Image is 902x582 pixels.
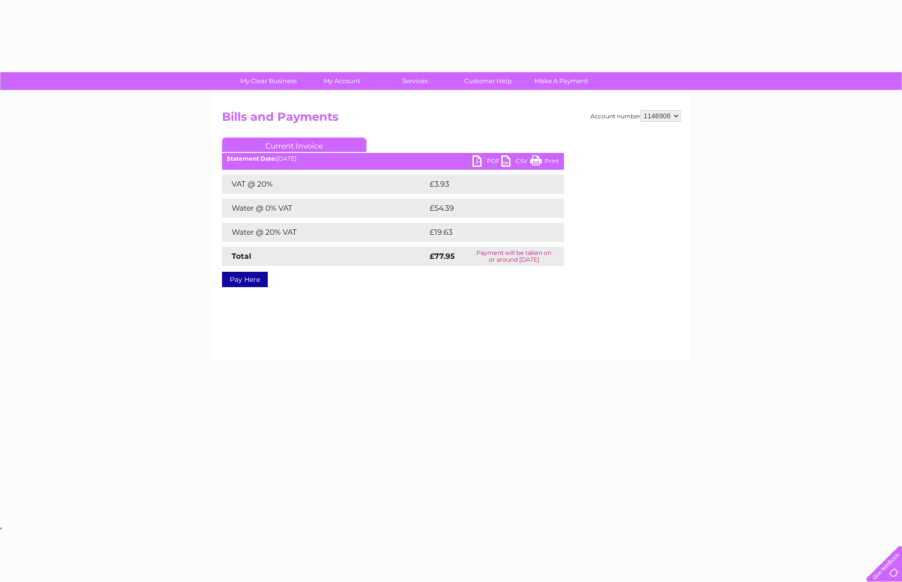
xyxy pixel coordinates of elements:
[222,155,564,162] div: [DATE]
[222,272,268,287] a: Pay Here
[427,223,544,242] td: £19.63
[375,72,455,90] a: Services
[472,155,501,169] a: PDF
[427,199,545,218] td: £54.39
[227,155,276,162] b: Statement Date:
[501,155,530,169] a: CSV
[222,175,427,194] td: VAT @ 20%
[222,138,366,152] a: Current Invoice
[222,110,680,128] h2: Bills and Payments
[430,252,455,261] strong: £77.95
[229,72,308,90] a: My Clear Business
[302,72,381,90] a: My Account
[222,223,427,242] td: Water @ 20% VAT
[448,72,528,90] a: Customer Help
[427,175,541,194] td: £3.93
[530,155,559,169] a: Print
[464,247,564,266] td: Payment will be taken on or around [DATE]
[222,199,427,218] td: Water @ 0% VAT
[522,72,601,90] a: Make A Payment
[232,252,251,261] strong: Total
[590,110,680,122] div: Account number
